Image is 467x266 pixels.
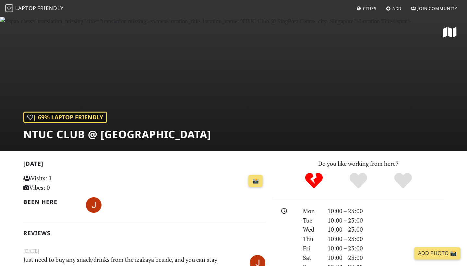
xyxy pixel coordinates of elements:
[23,230,265,236] h2: Reviews
[37,5,63,12] span: Friendly
[324,244,448,253] div: 10:00 – 23:00
[299,206,324,216] div: Mon
[86,200,102,208] span: Jekka Lim
[86,197,102,213] img: 3284-jekka.jpg
[23,160,265,170] h2: [DATE]
[292,172,336,190] div: No
[299,244,324,253] div: Fri
[336,172,381,190] div: Yes
[354,3,379,14] a: Cities
[363,6,377,11] span: Cities
[299,234,324,244] div: Thu
[5,3,64,14] a: LaptopFriendly LaptopFriendly
[299,225,324,234] div: Wed
[383,3,404,14] a: Add
[414,247,461,260] a: Add Photo 📸
[299,216,324,225] div: Tue
[392,6,402,11] span: Add
[5,4,13,12] img: LaptopFriendly
[324,253,448,262] div: 10:00 – 23:00
[381,172,425,190] div: Definitely!
[299,253,324,262] div: Sat
[324,216,448,225] div: 10:00 – 23:00
[23,112,107,123] div: | 69% Laptop Friendly
[408,3,460,14] a: Join Community
[324,206,448,216] div: 10:00 – 23:00
[15,5,36,12] span: Laptop
[273,159,444,168] p: Do you like working from here?
[250,258,265,266] span: Jekka Lim
[19,247,269,255] small: [DATE]
[23,199,78,205] h2: Been here
[248,175,263,187] a: 📸
[324,234,448,244] div: 10:00 – 23:00
[417,6,457,11] span: Join Community
[324,225,448,234] div: 10:00 – 23:00
[23,174,99,192] p: Visits: 1 Vibes: 0
[23,128,211,140] h1: NTUC Club @ [GEOGRAPHIC_DATA]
